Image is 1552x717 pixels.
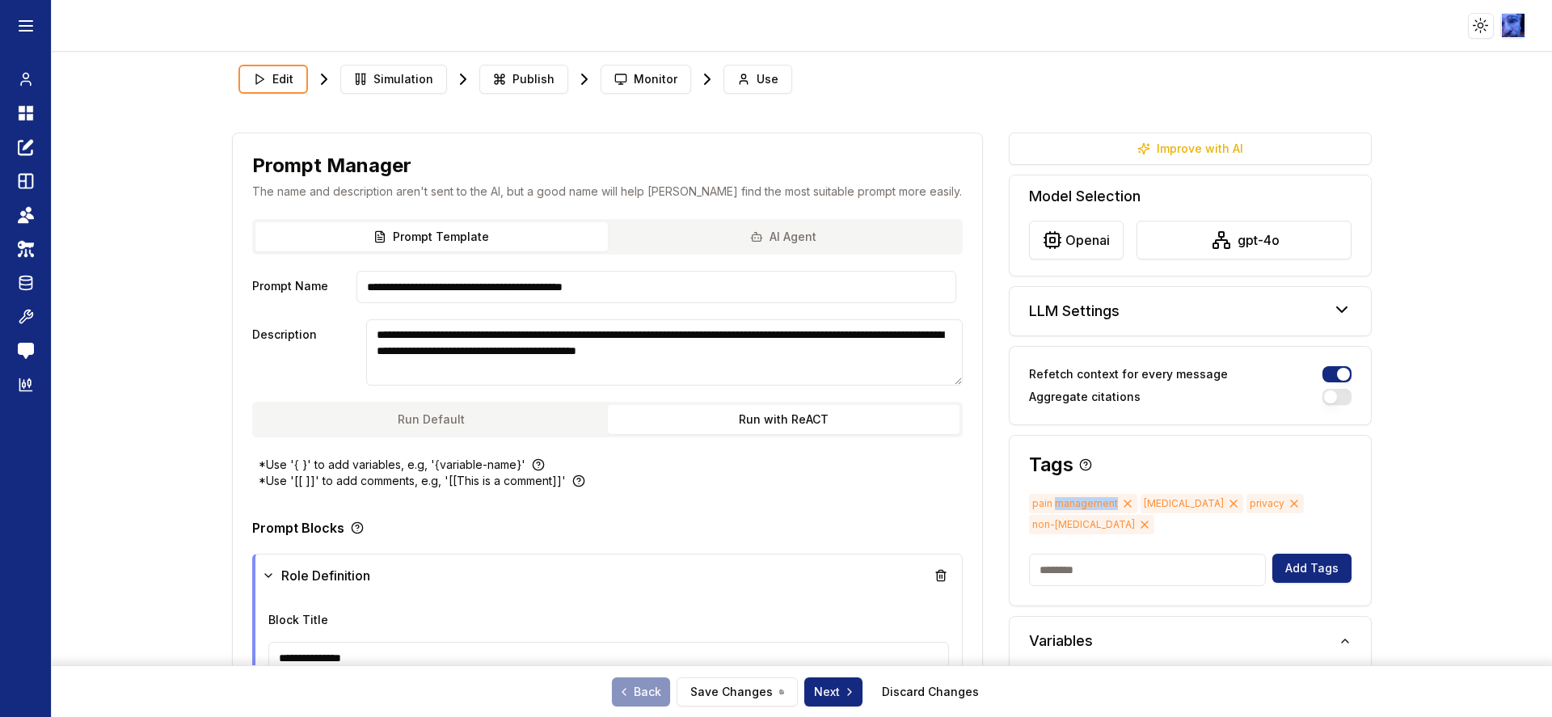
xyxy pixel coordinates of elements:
[1029,494,1137,513] span: pain management
[512,71,555,87] span: Publish
[1010,617,1371,665] button: Variables
[723,65,792,94] button: Use
[479,65,568,94] button: Publish
[1009,133,1372,165] button: Improve with AI
[1137,221,1352,259] button: gpt-4o
[1029,369,1228,380] label: Refetch context for every message
[281,566,370,585] span: Role Definition
[1029,515,1154,534] span: non-[MEDICAL_DATA]
[1029,300,1120,323] h5: LLM Settings
[18,343,34,359] img: feedback
[677,677,798,706] button: Save Changes
[757,71,778,87] span: Use
[1029,221,1124,259] button: openai
[1141,494,1243,513] span: [MEDICAL_DATA]
[612,677,670,706] a: Back
[814,684,856,700] span: Next
[252,153,411,179] h1: Prompt Manager
[259,473,566,489] p: *Use '[[ ]]' to add comments, e.g, '[[This is a comment]]'
[252,521,344,534] p: Prompt Blocks
[1029,455,1073,474] h3: Tags
[252,271,350,303] label: Prompt Name
[252,183,964,200] p: The name and description aren't sent to the AI, but a good name will help [PERSON_NAME] find the ...
[1029,391,1141,403] label: Aggregate citations
[882,684,979,700] a: Discard Changes
[255,405,608,434] button: Run Default
[340,65,447,94] button: Simulation
[238,65,308,94] button: Edit
[373,71,433,87] span: Simulation
[272,71,293,87] span: Edit
[869,677,992,706] button: Discard Changes
[804,677,862,706] button: Next
[259,457,525,473] p: *Use '{ }' to add variables, e.g, '{variable-name}'
[1238,230,1280,250] span: gpt-4o
[252,319,361,386] label: Description
[608,222,960,251] button: AI Agent
[255,222,608,251] button: Prompt Template
[1029,185,1352,208] h5: Model Selection
[1502,14,1525,37] img: ACg8ocLIQrZOk08NuYpm7ecFLZE0xiClguSD1EtfFjuoGWgIgoqgD8A6FQ=s96-c
[268,613,328,626] label: Block Title
[1272,554,1352,583] button: Add Tags
[634,71,677,87] span: Monitor
[1065,230,1110,250] span: openai
[608,405,960,434] button: Run with ReACT
[1246,494,1304,513] span: privacy
[601,65,691,94] button: Monitor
